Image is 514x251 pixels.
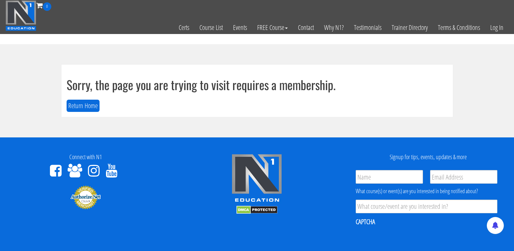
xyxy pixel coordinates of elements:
img: Authorize.Net Merchant - Click to Verify [70,185,101,210]
img: n1-edu-logo [231,154,282,204]
h4: Signup for tips, events, updates & more [348,154,509,161]
a: Log In [485,11,509,44]
img: n1-education [5,0,36,31]
span: 0 [43,2,51,11]
a: 0 [36,1,51,10]
img: DMCA.com Protection Status [236,206,278,214]
a: Course List [194,11,228,44]
a: Events [228,11,252,44]
button: Return Home [67,100,100,112]
h1: Sorry, the page you are trying to visit requires a membership. [67,78,448,91]
a: Testimonials [349,11,387,44]
input: Email Address [430,170,497,184]
input: What course/event are you interested in? [356,200,497,213]
a: Terms & Conditions [433,11,485,44]
a: Contact [293,11,319,44]
a: Why N1? [319,11,349,44]
input: Name [356,170,423,184]
h4: Connect with N1 [5,154,166,161]
a: Trainer Directory [387,11,433,44]
a: FREE Course [252,11,293,44]
div: What course(s) or event(s) are you interested in being notified about? [356,187,497,195]
label: CAPTCHA [356,217,375,226]
a: Certs [174,11,194,44]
